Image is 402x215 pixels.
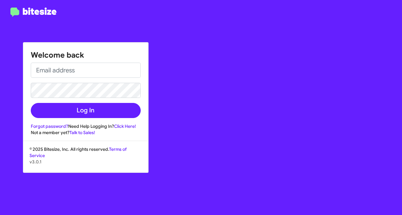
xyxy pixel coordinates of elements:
div: Need Help Logging In? [31,123,141,129]
p: v3.0.1 [30,159,142,165]
a: Click Here! [114,123,136,129]
a: Forgot password? [31,123,68,129]
button: Log In [31,103,141,118]
a: Terms of Service [30,146,127,158]
div: Not a member yet? [31,129,141,136]
h1: Welcome back [31,50,141,60]
div: © 2025 Bitesize, Inc. All rights reserved. [23,146,148,173]
a: Talk to Sales! [69,130,95,135]
input: Email address [31,63,141,78]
